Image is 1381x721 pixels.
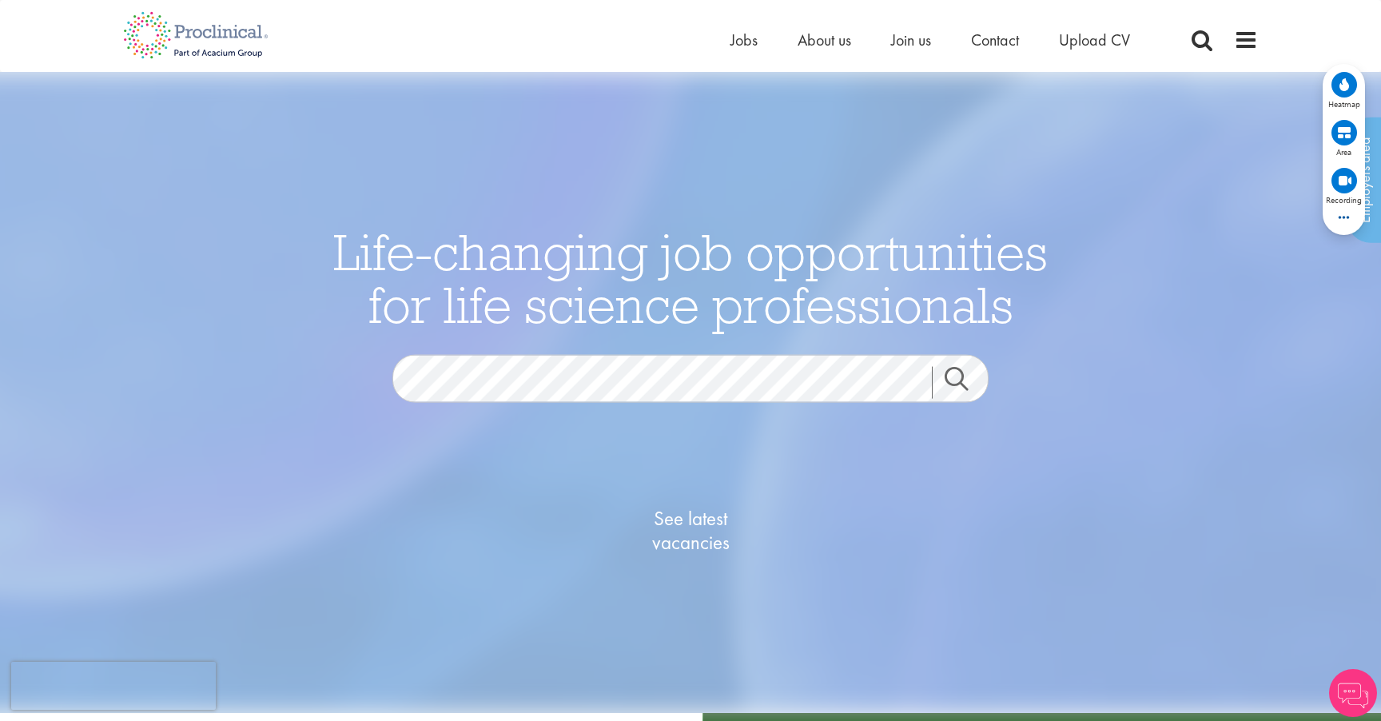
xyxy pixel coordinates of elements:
iframe: reCAPTCHA [11,662,216,710]
div: View area map [1328,118,1360,157]
span: See latest vacancies [611,507,770,555]
div: View heatmap [1328,70,1360,109]
a: See latestvacancies [611,443,770,619]
span: Area [1336,147,1351,157]
span: Heatmap [1328,99,1360,109]
a: Job search submit button [932,367,1001,399]
img: Chatbot [1329,669,1377,717]
a: Join us [891,30,931,50]
a: Upload CV [1059,30,1130,50]
a: Contact [971,30,1019,50]
div: View recordings [1326,166,1362,205]
a: Jobs [730,30,758,50]
span: Life-changing job opportunities for life science professionals [333,220,1048,337]
a: About us [798,30,851,50]
span: Recording [1326,195,1362,205]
